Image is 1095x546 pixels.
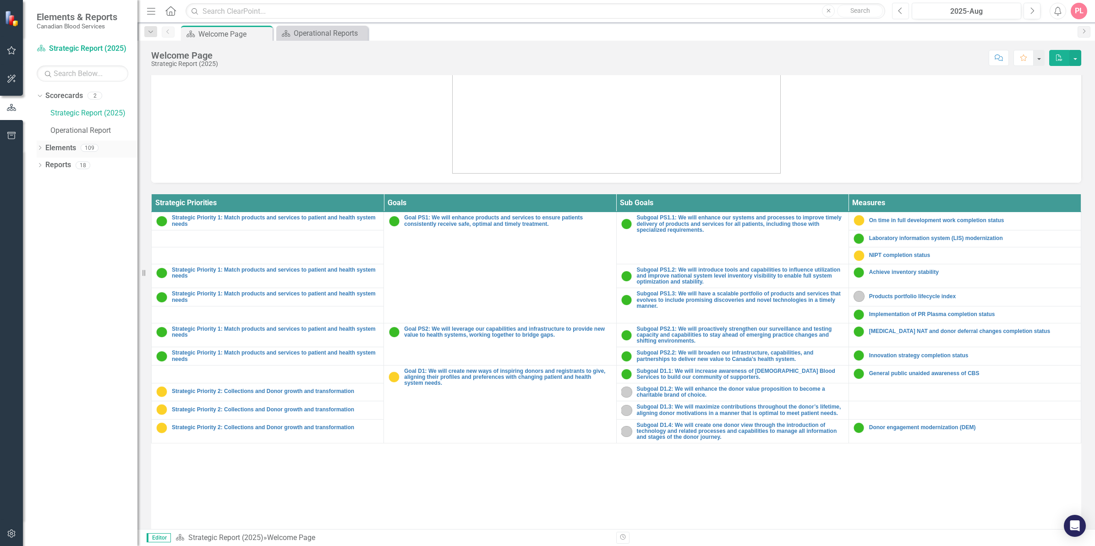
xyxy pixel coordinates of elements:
[854,422,865,433] img: On Target
[837,5,883,17] button: Search
[147,533,171,542] span: Editor
[151,50,218,60] div: Welcome Page
[854,368,865,379] img: On Target
[637,215,844,233] a: Subgoal PS1.1: We will enhance our systems and processes to improve timely delivery of products a...
[616,383,849,401] td: Double-Click to Edit Right Click for Context Menu
[156,422,167,433] img: Caution
[616,419,849,443] td: Double-Click to Edit Right Click for Context Menu
[198,28,270,40] div: Welcome Page
[389,371,400,382] img: Caution
[156,268,167,278] img: On Target
[152,383,384,401] td: Double-Click to Edit Right Click for Context Menu
[384,365,616,443] td: Double-Click to Edit Right Click for Context Menu
[854,291,865,302] img: No Information
[81,144,99,152] div: 109
[172,407,379,413] a: Strategic Priority 2: Collections and Donor growth and transformation
[637,422,844,441] a: Subgoal D1.4: We will create one donor view through the introduction of technology and related pr...
[849,306,1081,323] td: Double-Click to Edit Right Click for Context Menu
[854,233,865,244] img: On Target
[915,6,1018,17] div: 2025-Aug
[172,267,379,279] a: Strategic Priority 1: Match products and services to patient and health system needs
[869,235,1076,241] a: Laboratory information system (LIS) modernization
[869,353,1076,359] a: Innovation strategy completion status
[854,267,865,278] img: On Target
[384,323,616,365] td: Double-Click to Edit Right Click for Context Menu
[869,311,1076,317] a: Implementation of PR Plasma completion status
[151,60,218,67] div: Strategic Report (2025)
[616,264,849,288] td: Double-Click to Edit Right Click for Context Menu
[37,22,117,30] small: Canadian Blood Services
[621,351,632,362] img: On Target
[172,350,379,362] a: Strategic Priority 1: Match products and services to patient and health system needs
[156,404,167,415] img: Caution
[869,269,1076,275] a: Achieve inventory stability
[152,323,384,347] td: Double-Click to Edit Right Click for Context Menu
[172,388,379,394] a: Strategic Priority 2: Collections and Donor growth and transformation
[37,44,128,54] a: Strategic Report (2025)
[267,533,315,542] div: Welcome Page
[172,425,379,431] a: Strategic Priority 2: Collections and Donor growth and transformation
[637,350,844,362] a: Subgoal PS2.2: We will broaden our infrastructure, capabilities, and partnerships to deliver new ...
[849,212,1081,230] td: Double-Click to Edit Right Click for Context Menu
[172,215,379,227] a: Strategic Priority 1: Match products and services to patient and health system needs
[637,368,844,380] a: Subgoal D1.1: We will increase awareness of [DEMOGRAPHIC_DATA] Blood Services to build our commun...
[156,327,167,338] img: On Target
[76,161,90,169] div: 18
[849,288,1081,306] td: Double-Click to Edit Right Click for Context Menu
[616,347,849,365] td: Double-Click to Edit Right Click for Context Menu
[849,365,1081,383] td: Double-Click to Edit Right Click for Context Menu
[849,419,1081,443] td: Double-Click to Edit Right Click for Context Menu
[45,91,83,101] a: Scorecards
[152,401,384,419] td: Double-Click to Edit Right Click for Context Menu
[294,27,366,39] div: Operational Reports
[152,347,384,365] td: Double-Click to Edit Right Click for Context Menu
[849,264,1081,288] td: Double-Click to Edit Right Click for Context Menu
[869,294,1076,300] a: Products portfolio lifecycle index
[389,327,400,338] img: On Target
[279,27,366,39] a: Operational Reports
[50,108,137,119] a: Strategic Report (2025)
[452,17,781,174] img: CBS_values.png
[156,216,167,227] img: On Target
[621,330,632,341] img: On Target
[849,230,1081,247] td: Double-Click to Edit Right Click for Context Menu
[152,288,384,306] td: Double-Click to Edit Right Click for Context Menu
[188,533,263,542] a: Strategic Report (2025)
[849,347,1081,365] td: Double-Click to Edit Right Click for Context Menu
[637,386,844,398] a: Subgoal D1.2: We will enhance the donor value proposition to become a charitable brand of choice.
[637,291,844,309] a: Subgoal PS1.3: We will have a scalable portfolio of products and services that evolves to include...
[616,212,849,264] td: Double-Click to Edit Right Click for Context Menu
[404,326,611,338] a: Goal PS2: We will leverage our capabilities and infrastructure to provide new value to health sys...
[854,350,865,361] img: On Target
[616,401,849,419] td: Double-Click to Edit Right Click for Context Menu
[45,143,76,153] a: Elements
[156,292,167,303] img: On Target
[50,126,137,136] a: Operational Report
[616,288,849,323] td: Double-Click to Edit Right Click for Context Menu
[849,247,1081,264] td: Double-Click to Edit Right Click for Context Menu
[621,295,632,306] img: On Target
[854,215,865,226] img: Caution
[389,216,400,227] img: On Target
[869,425,1076,431] a: Donor engagement modernization (DEM)
[404,215,611,227] a: Goal PS1: We will enhance products and services to ensure patients consistently receive safe, opt...
[637,404,844,416] a: Subgoal D1.3: We will maximize contributions throughout the donor’s lifetime, aligning donor moti...
[621,387,632,398] img: No Information
[172,291,379,303] a: Strategic Priority 1: Match products and services to patient and health system needs
[869,252,1076,258] a: NIPT completion status
[45,160,71,170] a: Reports
[1071,3,1087,19] button: PL
[854,326,865,337] img: On Target
[175,533,609,543] div: »
[637,267,844,285] a: Subgoal PS1.2: We will introduce tools and capabilities to influence utilization and improve nati...
[850,7,870,14] span: Search
[156,351,167,362] img: On Target
[37,11,117,22] span: Elements & Reports
[621,271,632,282] img: On Target
[616,365,849,383] td: Double-Click to Edit Right Click for Context Menu
[152,264,384,288] td: Double-Click to Edit Right Click for Context Menu
[156,386,167,397] img: Caution
[869,218,1076,224] a: On time in full development work completion status
[912,3,1021,19] button: 2025-Aug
